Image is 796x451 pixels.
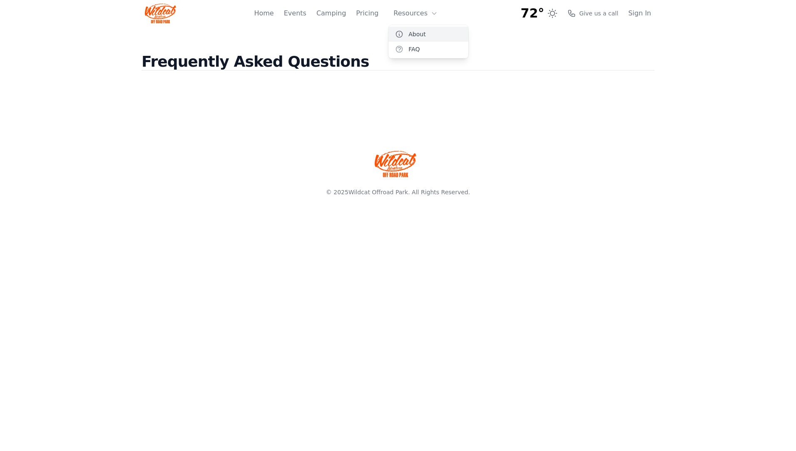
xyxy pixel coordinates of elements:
button: Resources [388,5,443,22]
span: 72° [521,6,545,21]
a: About [388,27,468,42]
a: Give us a call [567,9,618,18]
a: Sign In [628,8,651,18]
a: Pricing [356,8,378,18]
a: Camping [316,8,346,18]
a: Wildcat Offroad Park [348,189,408,195]
a: Home [254,8,274,18]
img: Wildcat Offroad park [375,150,416,177]
span: Give us a call [579,9,618,18]
img: Wildcat Logo [145,3,176,23]
span: © 2025 . All Rights Reserved. [326,189,470,195]
a: Events [284,8,306,18]
a: FAQ [388,42,468,57]
h2: Frequently Asked Questions [142,53,654,84]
